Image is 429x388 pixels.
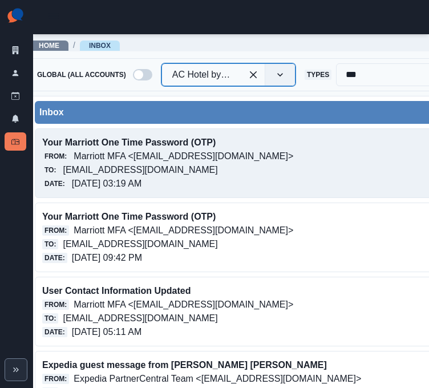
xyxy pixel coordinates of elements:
[63,312,217,325] p: [EMAIL_ADDRESS][DOMAIN_NAME]
[5,110,26,128] a: Notifications
[5,64,26,82] a: Users
[74,372,361,386] p: Expedia PartnerCentral Team <[EMAIL_ADDRESS][DOMAIN_NAME]>
[244,66,262,84] div: Clear selected options
[39,42,59,50] a: Home
[42,253,67,263] span: Date:
[42,374,69,384] span: From:
[63,237,217,251] p: [EMAIL_ADDRESS][DOMAIN_NAME]
[72,325,141,339] p: [DATE] 05:11 AM
[42,300,69,310] span: From:
[42,165,58,175] span: To:
[74,224,293,237] p: Marriott MFA <[EMAIL_ADDRESS][DOMAIN_NAME]>
[5,87,26,105] a: Draft Posts
[42,313,58,324] span: To:
[35,70,128,80] span: Global (All Accounts)
[89,42,111,50] a: Inbox
[42,151,69,161] span: From:
[305,70,331,80] span: Types
[42,239,58,249] span: To:
[74,149,293,163] p: Marriott MFA <[EMAIL_ADDRESS][DOMAIN_NAME]>
[74,298,293,312] p: Marriott MFA <[EMAIL_ADDRESS][DOMAIN_NAME]>
[30,39,120,51] nav: breadcrumb
[42,5,65,27] button: Open Menu
[5,41,26,59] a: Clients
[5,358,27,381] button: Expand
[42,179,67,189] span: Date:
[42,327,67,337] span: Date:
[63,163,217,177] p: [EMAIL_ADDRESS][DOMAIN_NAME]
[5,132,26,151] a: Inbox
[72,251,142,265] p: [DATE] 09:42 PM
[72,177,141,191] p: [DATE] 03:19 AM
[42,225,69,236] span: From:
[73,39,75,51] span: /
